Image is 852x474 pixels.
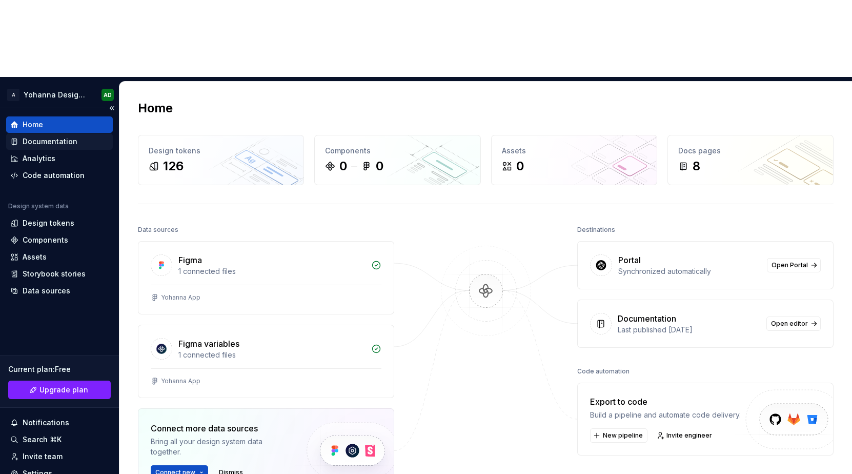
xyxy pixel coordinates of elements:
[23,153,55,164] div: Analytics
[6,448,113,465] a: Invite team
[339,158,347,174] div: 0
[23,120,43,130] div: Home
[6,249,113,265] a: Assets
[23,269,86,279] div: Storybook stories
[8,381,111,399] a: Upgrade plan
[667,135,834,185] a: Docs pages8
[24,90,89,100] div: Yohanna Design System
[23,170,85,181] div: Code automation
[590,396,741,408] div: Export to code
[6,215,113,231] a: Design tokens
[138,135,304,185] a: Design tokens126
[8,364,111,374] div: Current plan : Free
[23,434,62,445] div: Search ⌘K
[603,431,643,440] span: New pipeline
[23,418,69,428] div: Notifications
[590,410,741,420] div: Build a pipeline and automate code delivery.
[23,136,77,147] div: Documentation
[151,437,289,457] div: Bring all your design system data together.
[8,202,69,210] div: Design system data
[666,431,712,440] span: Invite engineer
[149,146,293,156] div: Design tokens
[6,414,113,431] button: Notifications
[138,100,173,116] h2: Home
[376,158,383,174] div: 0
[23,252,47,262] div: Assets
[163,158,184,174] div: 126
[104,91,112,99] div: AD
[618,266,761,276] div: Synchronized automatically
[6,116,113,133] a: Home
[618,312,676,325] div: Documentation
[491,135,657,185] a: Assets0
[772,261,808,269] span: Open Portal
[178,254,202,266] div: Figma
[161,293,200,302] div: Yohanna App
[314,135,480,185] a: Components00
[767,258,821,272] a: Open Portal
[138,325,394,398] a: Figma variables1 connected filesYohanna App
[151,422,289,434] div: Connect more data sources
[7,89,19,101] div: A
[161,377,200,385] div: Yohanna App
[105,101,119,115] button: Collapse sidebar
[693,158,700,174] div: 8
[654,428,717,443] a: Invite engineer
[577,364,630,379] div: Code automation
[6,283,113,299] a: Data sources
[178,338,239,350] div: Figma variables
[6,232,113,248] a: Components
[6,431,113,448] button: Search ⌘K
[577,223,615,237] div: Destinations
[178,350,365,360] div: 1 connected files
[590,428,647,443] button: New pipeline
[138,241,394,314] a: Figma1 connected filesYohanna App
[6,167,113,184] a: Code automation
[23,451,63,462] div: Invite team
[325,146,470,156] div: Components
[23,286,70,296] div: Data sources
[502,146,646,156] div: Assets
[23,235,68,245] div: Components
[618,325,760,335] div: Last published [DATE]
[771,320,808,328] span: Open editor
[138,223,178,237] div: Data sources
[516,158,524,174] div: 0
[39,385,88,395] span: Upgrade plan
[6,150,113,167] a: Analytics
[766,317,821,331] a: Open editor
[678,146,823,156] div: Docs pages
[2,84,117,106] button: AYohanna Design SystemAD
[6,133,113,150] a: Documentation
[178,266,365,276] div: 1 connected files
[618,254,641,266] div: Portal
[23,218,74,228] div: Design tokens
[6,266,113,282] a: Storybook stories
